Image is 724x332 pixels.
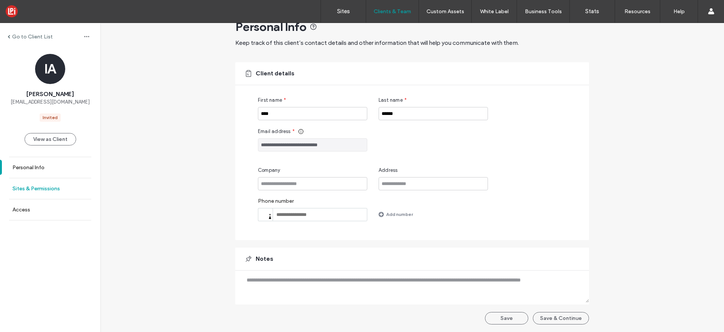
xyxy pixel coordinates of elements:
[258,167,280,174] span: Company
[379,167,397,174] span: Address
[235,19,307,34] span: Personal Info
[379,96,403,104] span: Last name
[235,39,519,46] span: Keep track of this client’s contact details and other information that will help you communicate ...
[585,8,599,15] label: Stats
[43,114,58,121] div: Invited
[12,34,53,40] label: Go to Client List
[258,128,291,135] span: Email address
[533,312,589,324] button: Save & Continue
[17,5,33,12] span: Help
[525,8,562,15] label: Business Tools
[337,8,350,15] label: Sites
[35,54,65,84] div: IA
[485,312,528,324] button: Save
[12,164,44,171] label: Personal Info
[258,138,367,151] input: Email address
[379,107,488,120] input: Last name
[12,185,60,192] label: Sites & Permissions
[11,98,90,106] span: [EMAIL_ADDRESS][DOMAIN_NAME]
[256,255,273,263] span: Notes
[256,69,295,78] span: Client details
[624,8,650,15] label: Resources
[12,207,30,213] label: Access
[26,90,74,98] span: [PERSON_NAME]
[379,177,488,190] input: Address
[258,96,282,104] span: First name
[25,133,76,145] button: View as Client
[374,8,411,15] label: Clients & Team
[258,177,367,190] input: Company
[673,8,685,15] label: Help
[258,198,367,208] label: Phone number
[258,107,367,120] input: First name
[386,208,413,221] label: Add number
[426,8,464,15] label: Custom Assets
[480,8,509,15] label: White Label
